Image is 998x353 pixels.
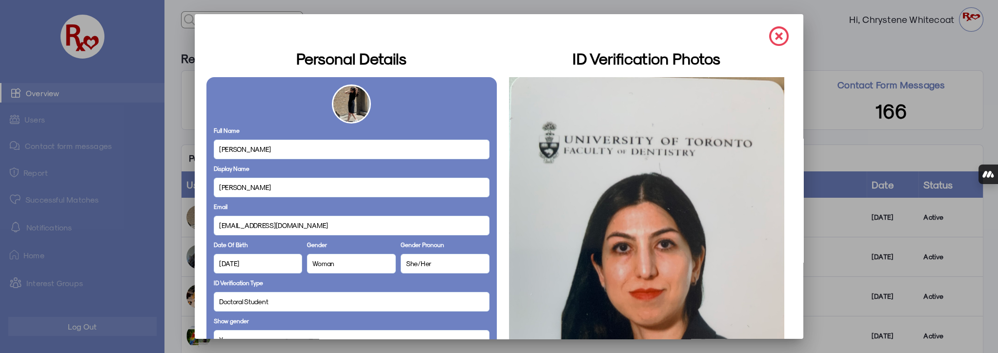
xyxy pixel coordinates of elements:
[219,220,328,230] span: [EMAIL_ADDRESS][DOMAIN_NAME]
[312,258,334,269] span: Woman
[219,144,271,154] span: [PERSON_NAME]
[214,240,248,249] label: Date Of Birth
[219,182,271,192] span: [PERSON_NAME]
[214,202,227,211] label: Email
[401,240,444,249] label: Gender Pronoun
[219,258,239,269] span: [DATE]
[572,46,720,70] h3: ID Verification Photos
[219,296,268,307] span: Doctoral Student
[406,258,431,269] span: She/Her
[219,334,229,345] span: Yes
[214,164,249,173] label: Display Name
[307,240,327,249] label: Gender
[214,316,249,325] label: Show gender
[214,126,240,135] label: Full Name
[296,46,407,70] h3: Personal Details
[214,278,263,287] label: ID Verification Type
